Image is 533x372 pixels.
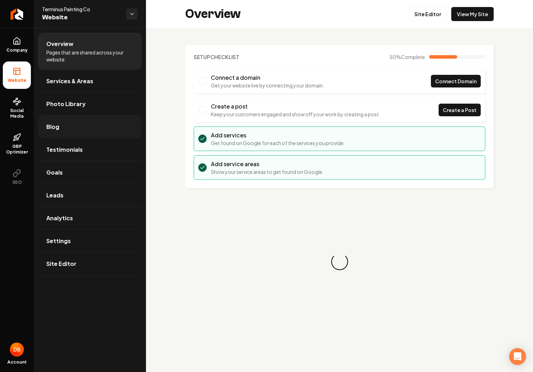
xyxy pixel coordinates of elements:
[38,207,142,229] a: Analytics
[38,93,142,115] a: Photo Library
[38,253,142,275] a: Site Editor
[42,13,121,22] span: Website
[38,161,142,184] a: Goals
[3,144,31,155] span: GBP Optimizer
[211,111,380,118] p: Keep your customers engaged and show off your work by creating a post.
[3,92,31,125] a: Social Media
[46,40,73,48] span: Overview
[3,128,31,161] a: GBP Optimizer
[4,47,31,53] span: Company
[185,7,241,21] h2: Overview
[401,54,425,60] span: Complete
[389,53,425,60] span: 50 %
[46,237,71,245] span: Settings
[46,260,76,268] span: Site Editor
[211,102,380,111] h3: Create a post
[46,123,59,131] span: Blog
[38,184,142,207] a: Leads
[46,100,86,108] span: Photo Library
[46,214,73,222] span: Analytics
[38,230,142,252] a: Settings
[10,342,24,357] img: Damian Bednarz
[3,31,31,59] a: Company
[5,78,29,83] span: Website
[3,163,31,191] button: SEO
[46,145,83,154] span: Testimonials
[451,7,494,21] a: View My Site
[211,73,324,82] h3: Connect a domain
[194,53,240,60] h2: Checklist
[211,168,324,175] p: Show your service areas to get found on Google.
[38,138,142,161] a: Testimonials
[443,106,477,114] span: Create a Post
[439,104,481,116] a: Create a Post
[9,180,25,185] span: SEO
[3,108,31,119] span: Social Media
[431,75,481,87] a: Connect Domain
[435,78,477,85] span: Connect Domain
[211,82,324,89] p: Get your website live by connecting your domain.
[7,359,27,365] span: Account
[42,6,121,13] span: Terminus Painting Co
[194,54,211,60] span: Setup
[408,7,447,21] a: Site Editor
[211,160,324,168] h3: Add service areas
[10,342,24,357] button: Open user button
[46,49,133,63] span: Pages that are shared across your website.
[46,77,93,85] span: Services & Areas
[211,131,345,139] h3: Add services
[509,348,526,365] div: Open Intercom Messenger
[211,139,345,146] p: Get found on Google for each of the services you provide.
[11,8,24,20] img: Rebolt Logo
[329,251,350,272] div: Loading
[38,116,142,138] a: Blog
[38,70,142,92] a: Services & Areas
[46,168,63,177] span: Goals
[46,191,64,200] span: Leads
